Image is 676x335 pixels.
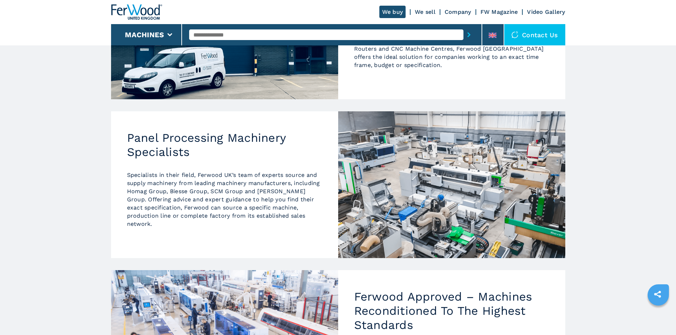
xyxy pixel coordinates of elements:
[354,290,549,332] h2: Ferwood Approved – Machines Reconditioned To The Highest Standards
[646,303,671,330] iframe: Chat
[338,111,565,258] img: Panel Processing Machinery Specialists
[480,9,518,15] a: FW Magazine
[504,24,565,45] div: Contact us
[415,9,435,15] a: We sell
[125,30,164,39] button: Machines
[379,6,406,18] a: We buy
[649,285,666,303] a: sharethis
[511,31,518,38] img: Contact us
[127,171,322,228] p: Specialists in their field, Ferwood UK’s team of experts source and supply machinery from leading...
[463,27,474,43] button: submit-button
[527,9,565,15] a: Video Gallery
[111,4,162,20] img: Ferwood
[445,9,471,15] a: Company
[127,131,322,159] h2: Panel Processing Machinery Specialists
